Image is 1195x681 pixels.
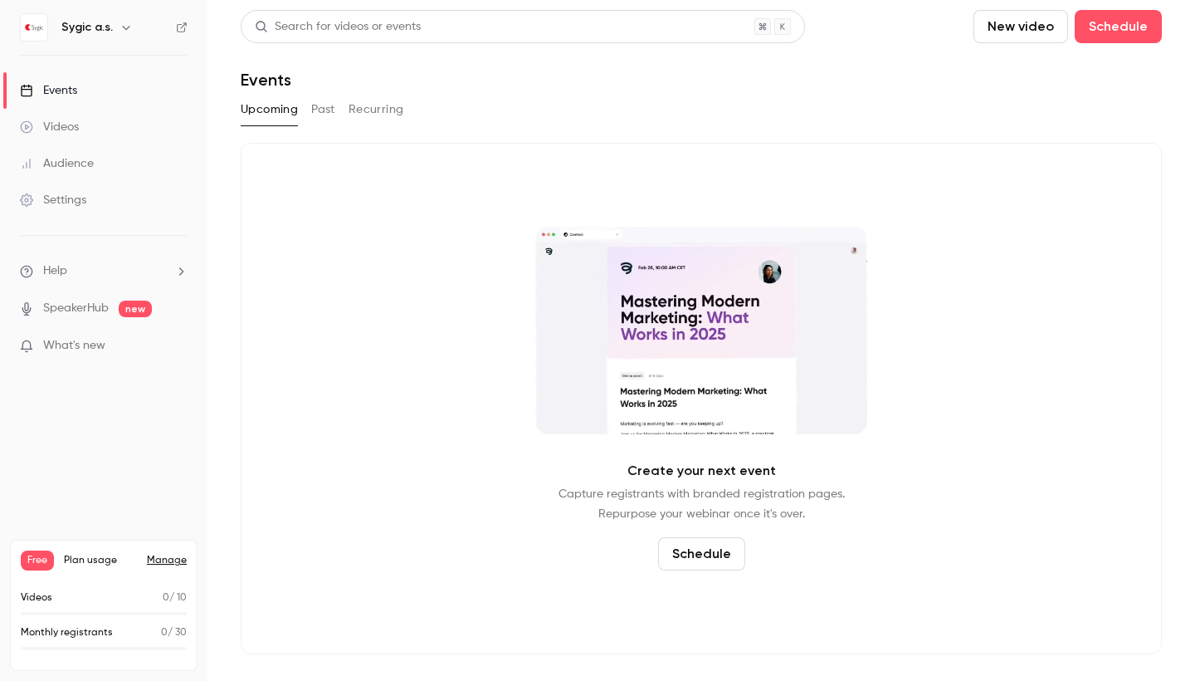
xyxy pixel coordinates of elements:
[21,14,47,41] img: Sygic a.s.
[21,625,113,640] p: Monthly registrants
[163,590,187,605] p: / 10
[349,96,404,123] button: Recurring
[311,96,335,123] button: Past
[241,70,291,90] h1: Events
[255,18,421,36] div: Search for videos or events
[163,593,169,603] span: 0
[43,337,105,355] span: What's new
[973,10,1068,43] button: New video
[43,300,109,317] a: SpeakerHub
[20,155,94,172] div: Audience
[627,461,776,481] p: Create your next event
[64,554,137,567] span: Plan usage
[20,192,86,208] div: Settings
[241,96,298,123] button: Upcoming
[20,119,79,135] div: Videos
[20,262,188,280] li: help-dropdown-opener
[20,82,77,99] div: Events
[558,484,845,524] p: Capture registrants with branded registration pages. Repurpose your webinar once it's over.
[147,554,187,567] a: Manage
[21,551,54,571] span: Free
[43,262,67,280] span: Help
[1075,10,1162,43] button: Schedule
[161,628,168,638] span: 0
[658,537,745,571] button: Schedule
[161,625,187,640] p: / 30
[119,301,152,317] span: new
[61,19,113,36] h6: Sygic a.s.
[21,590,52,605] p: Videos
